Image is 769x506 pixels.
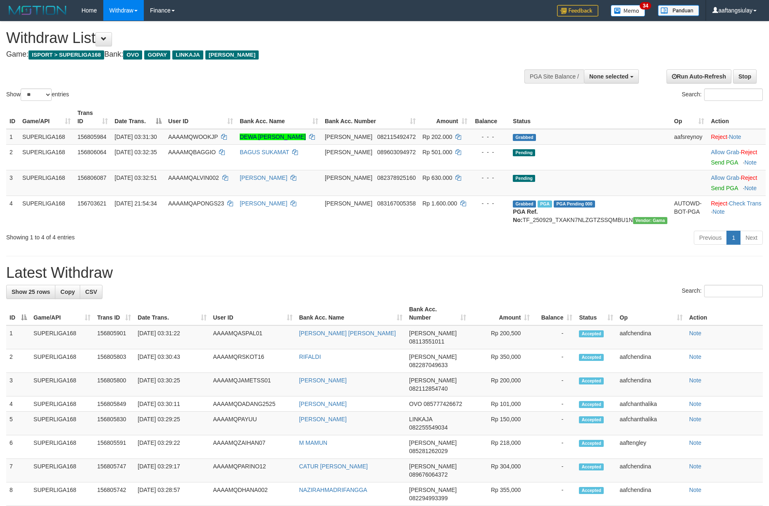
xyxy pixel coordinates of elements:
span: Rp 501.000 [422,149,452,155]
span: Accepted [579,487,604,494]
span: [PERSON_NAME] [409,463,457,470]
td: SUPERLIGA168 [19,196,74,227]
td: Rp 355,000 [469,482,533,506]
button: None selected [584,69,639,84]
span: 34 [640,2,651,10]
a: Reject [711,200,727,207]
a: CATUR [PERSON_NAME] [299,463,368,470]
a: Run Auto-Refresh [667,69,731,84]
th: Amount: activate to sort column ascending [469,302,533,325]
td: [DATE] 03:28:57 [134,482,210,506]
td: 2 [6,349,30,373]
td: AAAAMQASPAL01 [210,325,296,349]
h1: Latest Withdraw [6,265,763,281]
td: [DATE] 03:29:22 [134,435,210,459]
td: aafchendina [617,482,686,506]
span: [PERSON_NAME] [409,353,457,360]
span: Marked by aafchhiseyha [538,200,552,208]
td: 156805849 [94,396,134,412]
td: SUPERLIGA168 [30,325,94,349]
td: - [533,435,576,459]
span: · [711,174,740,181]
span: Accepted [579,463,604,470]
a: M MAMUN [299,439,327,446]
span: Copy 083167005358 to clipboard [377,200,416,207]
a: Note [689,353,702,360]
td: 2 [6,144,19,170]
span: Copy [60,289,75,295]
td: 4 [6,396,30,412]
span: 156703621 [77,200,106,207]
a: DEWA [PERSON_NAME] [240,134,306,140]
span: [PERSON_NAME] [409,377,457,384]
span: 156805984 [77,134,106,140]
span: CSV [85,289,97,295]
td: AAAAMQRSKOT16 [210,349,296,373]
a: [PERSON_NAME] [299,401,347,407]
td: SUPERLIGA168 [19,170,74,196]
td: Rp 304,000 [469,459,533,482]
td: - [533,412,576,435]
a: Reject [741,174,757,181]
td: 3 [6,373,30,396]
img: panduan.png [658,5,699,16]
td: · [707,170,766,196]
th: Trans ID: activate to sort column ascending [74,105,111,129]
span: Accepted [579,354,604,361]
td: SUPERLIGA168 [30,373,94,396]
td: Rp 200,500 [469,325,533,349]
span: Copy 085281262029 to clipboard [409,448,448,454]
a: NAZIRAHMADRIFANGGA [299,487,367,493]
span: Accepted [579,416,604,423]
span: AAAAMQAPONGS23 [168,200,224,207]
td: AAAAMQPARINO12 [210,459,296,482]
span: Accepted [579,330,604,337]
a: Note [712,208,725,215]
a: Note [689,377,702,384]
span: ISPORT > SUPERLIGA168 [29,50,104,60]
th: Op: activate to sort column ascending [671,105,707,129]
td: - [533,396,576,412]
th: ID: activate to sort column descending [6,302,30,325]
th: Status: activate to sort column ascending [576,302,616,325]
td: 156805747 [94,459,134,482]
a: [PERSON_NAME] [240,174,287,181]
th: Bank Acc. Number: activate to sort column ascending [321,105,419,129]
span: Rp 630.000 [422,174,452,181]
td: [DATE] 03:30:25 [134,373,210,396]
td: aafchendina [617,373,686,396]
span: AAAAMQBAGGIO [168,149,216,155]
a: 1 [726,231,740,245]
td: [DATE] 03:30:43 [134,349,210,373]
a: Show 25 rows [6,285,55,299]
span: Grabbed [513,200,536,208]
td: SUPERLIGA168 [30,396,94,412]
span: AAAAMQALVIN002 [168,174,219,181]
span: [PERSON_NAME] [325,200,372,207]
span: OVO [409,401,422,407]
td: AAAAMQZAIHAN07 [210,435,296,459]
span: Copy 08113551011 to clipboard [409,338,445,345]
a: BAGUS SUKAMAT [240,149,289,155]
td: 156805830 [94,412,134,435]
label: Search: [682,285,763,297]
span: [DATE] 03:32:51 [114,174,157,181]
b: PGA Ref. No: [513,208,538,223]
th: Bank Acc. Name: activate to sort column ascending [296,302,406,325]
a: Stop [733,69,757,84]
td: - [533,325,576,349]
th: Date Trans.: activate to sort column descending [111,105,165,129]
a: Send PGA [711,185,738,191]
td: 156805901 [94,325,134,349]
a: Reject [741,149,757,155]
select: Showentries [21,88,52,101]
span: Copy 082255549034 to clipboard [409,424,448,431]
th: Trans ID: activate to sort column ascending [94,302,134,325]
td: [DATE] 03:29:17 [134,459,210,482]
span: [PERSON_NAME] [325,174,372,181]
img: MOTION_logo.png [6,4,69,17]
td: aafchendina [617,325,686,349]
div: - - - [474,133,507,141]
th: Status [509,105,671,129]
td: aafchendina [617,459,686,482]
